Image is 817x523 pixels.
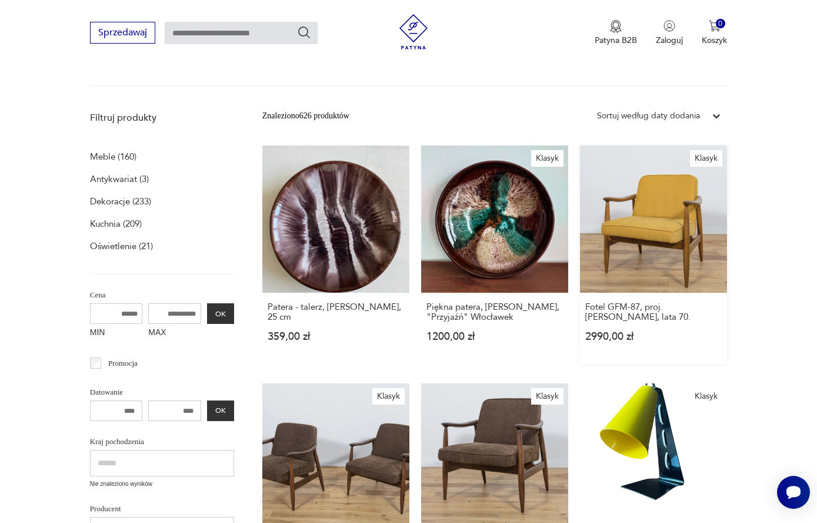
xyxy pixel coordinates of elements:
[585,332,722,342] p: 2990,00 zł
[90,22,155,44] button: Sprzedawaj
[656,35,683,46] p: Zaloguj
[90,216,142,232] a: Kuchnia (209)
[610,20,622,33] img: Ikona medalu
[262,110,349,123] div: Znaleziono 626 produktów
[108,357,138,370] p: Promocja
[90,148,136,165] a: Meble (160)
[716,19,726,29] div: 0
[90,238,153,254] a: Oświetlenie (21)
[90,111,234,124] p: Filtruj produkty
[709,20,721,32] img: Ikona koszyka
[656,20,683,46] button: Zaloguj
[90,435,234,448] p: Kraj pochodzenia
[426,332,563,342] p: 1200,00 zł
[663,20,675,32] img: Ikonka użytkownika
[595,20,637,46] a: Ikona medaluPatyna B2B
[148,324,201,343] label: MAX
[90,502,234,515] p: Producent
[585,302,722,322] h3: Fotel GFM-87, proj. [PERSON_NAME], lata 70.
[396,14,431,49] img: Patyna - sklep z meblami i dekoracjami vintage
[426,302,563,322] h3: Piękna patera, [PERSON_NAME], "Przyjaźń" Włocławek
[90,386,234,399] p: Datowanie
[268,302,404,322] h3: Patera - talerz, [PERSON_NAME], 25 cm
[702,35,727,46] p: Koszyk
[207,400,234,421] button: OK
[580,145,727,365] a: KlasykFotel GFM-87, proj. J. Kędziorek, lata 70.Fotel GFM-87, proj. [PERSON_NAME], lata 70.2990,0...
[421,145,568,365] a: KlasykPiękna patera, Andrzej Trzaska, "Przyjaźń" WłocławekPiękna patera, [PERSON_NAME], "Przyjaźń...
[702,20,727,46] button: 0Koszyk
[90,29,155,38] a: Sprzedawaj
[595,35,637,46] p: Patyna B2B
[90,324,143,343] label: MIN
[90,479,234,489] p: Nie znaleziono wyników
[595,20,637,46] button: Patyna B2B
[262,145,409,365] a: Patera - talerz, Łysa Góra, 25 cmPatera - talerz, [PERSON_NAME], 25 cm359,00 zł
[90,289,234,302] p: Cena
[90,171,149,187] a: Antykwariat (3)
[207,303,234,324] button: OK
[268,332,404,342] p: 359,00 zł
[297,25,311,39] button: Szukaj
[90,193,151,210] a: Dekoracje (233)
[777,476,810,509] iframe: Smartsupp widget button
[597,110,700,123] div: Sortuj według daty dodania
